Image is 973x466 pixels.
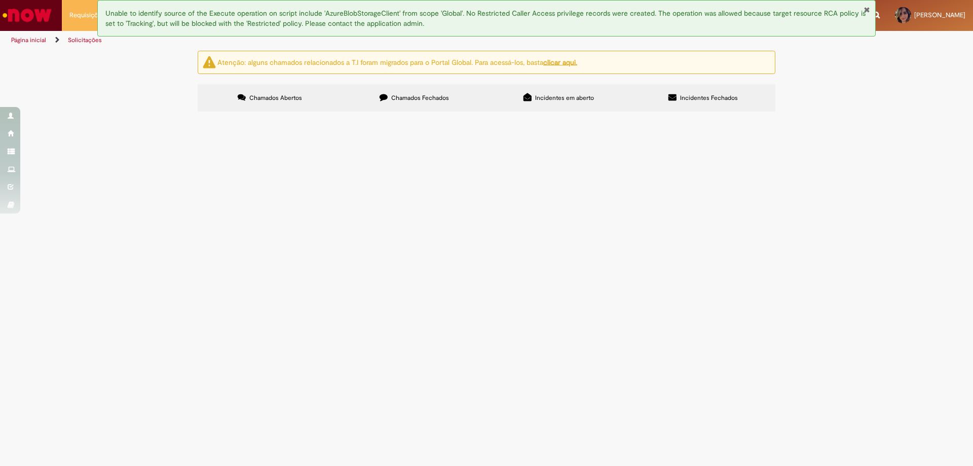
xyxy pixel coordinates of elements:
a: Página inicial [11,36,46,44]
span: Incidentes Fechados [680,94,738,102]
span: Incidentes em aberto [535,94,594,102]
span: Chamados Abertos [249,94,302,102]
span: Requisições [69,10,105,20]
span: Chamados Fechados [391,94,449,102]
a: clicar aqui. [543,57,577,66]
a: Solicitações [68,36,102,44]
img: ServiceNow [1,5,53,25]
ng-bind-html: Atenção: alguns chamados relacionados a T.I foram migrados para o Portal Global. Para acessá-los,... [217,57,577,66]
button: Fechar Notificação [864,6,870,14]
span: [PERSON_NAME] [914,11,965,19]
ul: Trilhas de página [8,31,641,50]
span: Unable to identify source of the Execute operation on script include 'AzureBlobStorageClient' fro... [105,9,866,28]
